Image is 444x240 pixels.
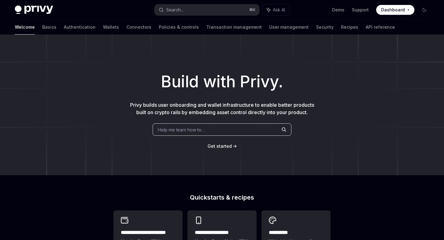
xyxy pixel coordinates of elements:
h1: Build with Privy. [10,70,434,94]
a: Authentication [64,20,96,35]
a: Get started [208,143,232,149]
a: Connectors [126,20,151,35]
a: Wallets [103,20,119,35]
a: API reference [366,20,395,35]
img: dark logo [15,6,53,14]
a: Security [316,20,334,35]
a: Support [352,7,369,13]
button: Toggle dark mode [419,5,429,15]
span: Help me learn how to… [158,126,205,133]
span: Dashboard [381,7,405,13]
span: ⌘ K [249,7,256,12]
button: Ask AI [262,4,290,15]
a: User management [269,20,309,35]
div: Search... [166,6,183,14]
a: Recipes [341,20,358,35]
a: Basics [42,20,56,35]
a: Dashboard [376,5,414,15]
span: Privy builds user onboarding and wallet infrastructure to enable better products built on crypto ... [130,102,314,115]
a: Demo [332,7,344,13]
a: Transaction management [206,20,262,35]
h2: Quickstarts & recipes [113,194,331,201]
a: Policies & controls [159,20,199,35]
a: Welcome [15,20,35,35]
span: Ask AI [273,7,285,13]
button: Search...⌘K [154,4,259,15]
